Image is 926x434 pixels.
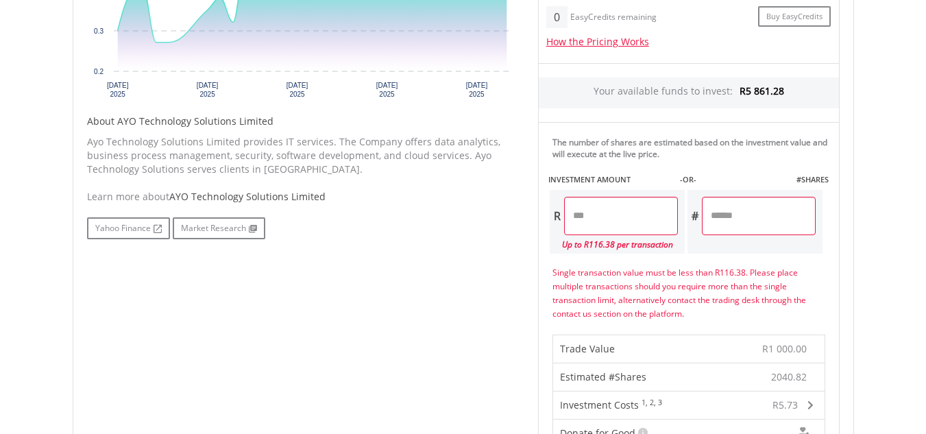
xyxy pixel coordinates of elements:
a: Market Research [173,217,265,239]
text: 0.3 [94,27,103,35]
sup: 1, 2, 3 [642,398,662,407]
span: Estimated #Shares [560,370,646,383]
span: 2040.82 [771,370,807,384]
span: AYO Technology Solutions Limited [169,190,326,203]
div: # [687,197,702,235]
span: R1 000.00 [762,342,807,355]
text: [DATE] 2025 [376,82,398,98]
a: Yahoo Finance [87,217,170,239]
div: R [550,197,564,235]
div: Learn more about [87,190,517,204]
label: -OR- [680,174,696,185]
p: Ayo Technology Solutions Limited provides IT services. The Company offers data analytics, busines... [87,135,517,176]
label: INVESTMENT AMOUNT [548,174,631,185]
text: 0.2 [94,68,103,75]
span: R5.73 [772,398,798,411]
a: Buy EasyCredits [758,6,831,27]
text: [DATE] 2025 [196,82,218,98]
text: [DATE] 2025 [465,82,487,98]
span: Trade Value [560,342,615,355]
div: 0 [546,6,568,28]
h5: About AYO Technology Solutions Limited [87,114,517,128]
div: Up to R116.38 per transaction [550,235,678,254]
span: Single transaction value must be less than R116.38. Please place multiple transactions should you... [552,267,806,320]
label: #SHARES [796,174,829,185]
text: [DATE] 2025 [286,82,308,98]
span: Investment Costs [560,398,639,411]
span: R5 861.28 [740,84,784,97]
div: EasyCredits remaining [570,12,657,24]
div: The number of shares are estimated based on the investment value and will execute at the live price. [552,136,833,160]
a: How the Pricing Works [546,35,649,48]
div: Your available funds to invest: [539,77,839,108]
text: [DATE] 2025 [106,82,128,98]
